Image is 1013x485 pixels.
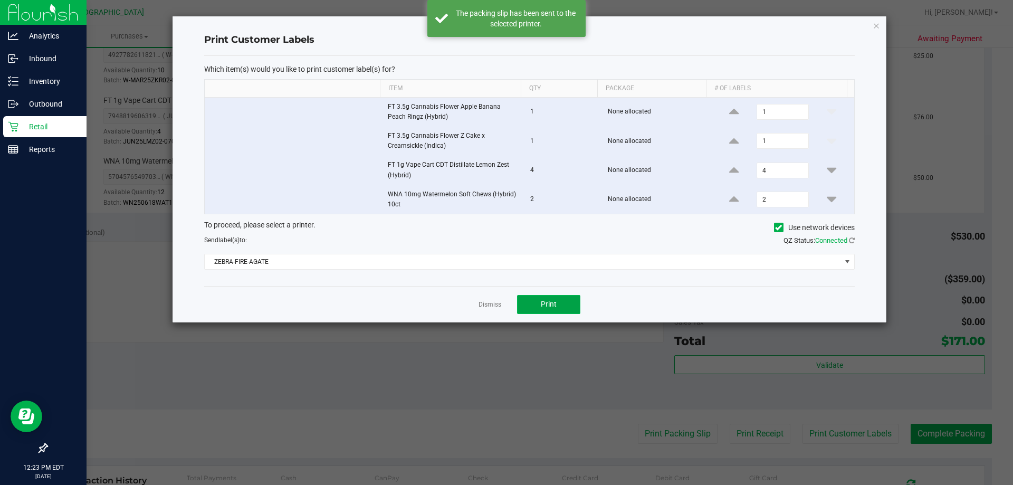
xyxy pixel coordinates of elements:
td: 4 [524,156,601,185]
td: None allocated [601,156,712,185]
inline-svg: Analytics [8,31,18,41]
div: The packing slip has been sent to the selected printer. [454,8,578,29]
p: Outbound [18,98,82,110]
iframe: Resource center [11,401,42,432]
p: Reports [18,143,82,156]
span: label(s) [218,236,240,244]
span: QZ Status: [783,236,855,244]
span: Print [541,300,557,308]
inline-svg: Outbound [8,99,18,109]
span: ZEBRA-FIRE-AGATE [205,254,841,269]
td: WNA 10mg Watermelon Soft Chews (Hybrid) 10ct [381,185,524,214]
th: Package [597,80,706,98]
td: 1 [524,127,601,156]
p: Analytics [18,30,82,42]
td: None allocated [601,98,712,127]
span: Connected [815,236,847,244]
p: Retail [18,120,82,133]
inline-svg: Inbound [8,53,18,64]
p: Which item(s) would you like to print customer label(s) for? [204,64,855,74]
td: FT 3.5g Cannabis Flower Apple Banana Peach Ringz (Hybrid) [381,98,524,127]
p: Inbound [18,52,82,65]
label: Use network devices [774,222,855,233]
td: 2 [524,185,601,214]
p: [DATE] [5,472,82,480]
th: Item [380,80,521,98]
h4: Print Customer Labels [204,33,855,47]
p: 12:23 PM EDT [5,463,82,472]
th: Qty [521,80,597,98]
td: None allocated [601,185,712,214]
div: To proceed, please select a printer. [196,220,863,235]
td: 1 [524,98,601,127]
th: # of labels [706,80,847,98]
span: Send to: [204,236,247,244]
td: FT 3.5g Cannabis Flower Z Cake x Creamsickle (Indica) [381,127,524,156]
inline-svg: Inventory [8,76,18,87]
a: Dismiss [479,300,501,309]
td: FT 1g Vape Cart CDT Distillate Lemon Zest (Hybrid) [381,156,524,185]
p: Inventory [18,75,82,88]
td: None allocated [601,127,712,156]
button: Print [517,295,580,314]
inline-svg: Reports [8,144,18,155]
inline-svg: Retail [8,121,18,132]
